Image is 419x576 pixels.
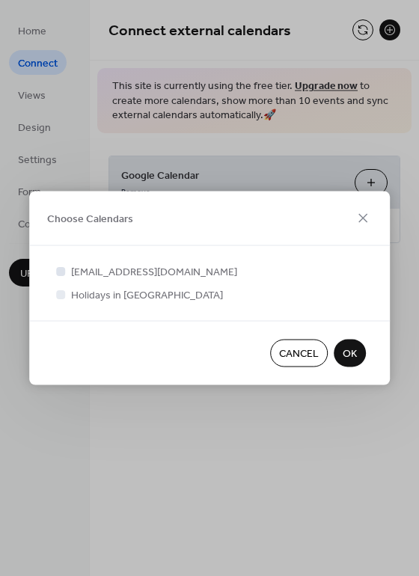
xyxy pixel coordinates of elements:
span: Choose Calendars [47,212,133,227]
span: [EMAIL_ADDRESS][DOMAIN_NAME] [71,265,237,281]
button: Cancel [270,340,328,367]
span: Cancel [279,346,319,362]
span: OK [343,346,357,362]
button: OK [334,340,366,367]
span: Holidays in [GEOGRAPHIC_DATA] [71,288,223,304]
